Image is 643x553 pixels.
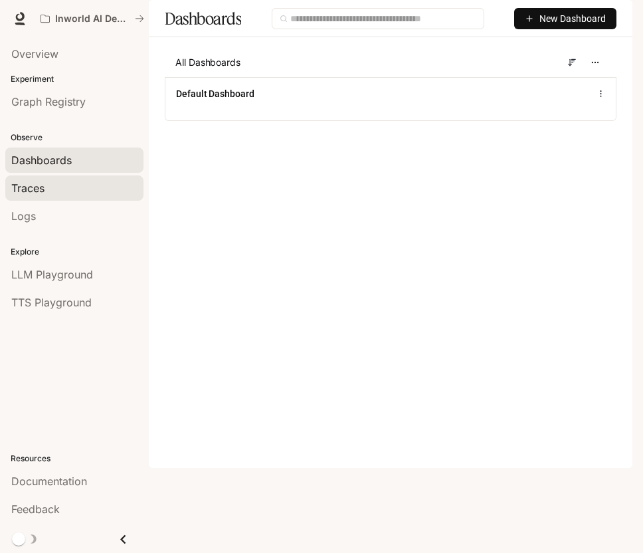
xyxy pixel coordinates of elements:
[35,5,150,32] button: All workspaces
[55,13,130,25] p: Inworld AI Demos
[176,87,254,100] a: Default Dashboard
[514,8,616,29] button: New Dashboard
[165,5,241,32] h1: Dashboards
[539,11,606,26] span: New Dashboard
[175,56,240,69] span: All Dashboards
